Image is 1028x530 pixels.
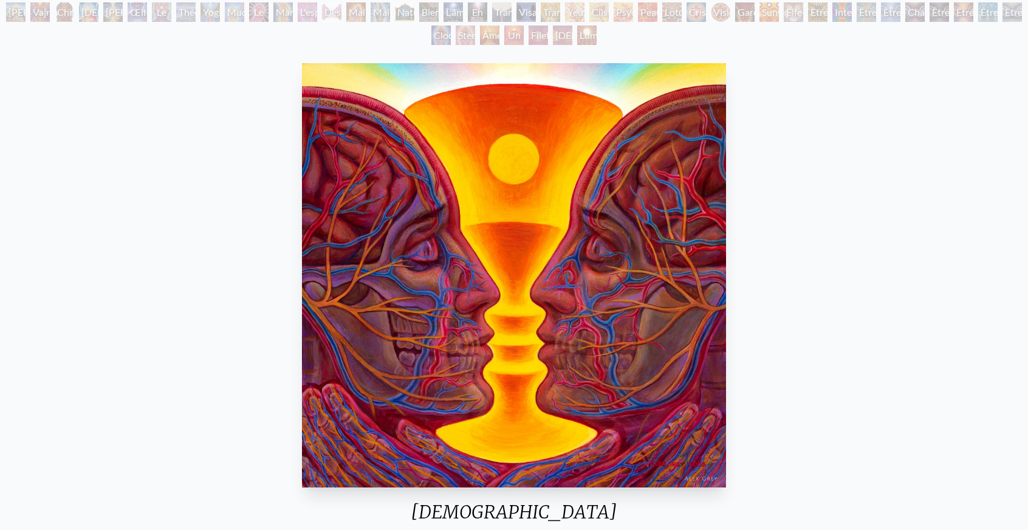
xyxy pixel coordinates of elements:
font: Yeux fractals [567,6,598,32]
font: Un [508,29,521,41]
font: Christ cosmique [57,6,97,32]
font: Chant de l'Être Vajra [908,6,934,61]
font: L'esprit anime la chair [300,6,330,61]
font: [DEMOGRAPHIC_DATA] lui-même [555,29,663,70]
font: Être Vajra [932,6,954,32]
img: Holy-Grail-2008-Alex-Grey-watermarked.jpg [302,63,726,487]
font: [PERSON_NAME] [9,6,84,18]
font: Être d'écriture secrète [956,6,996,47]
font: Peau d'ange [640,6,668,32]
font: Mudra [227,6,256,18]
font: Nature de l'esprit [397,6,427,47]
font: Des mains qui voient [324,6,351,61]
font: Steeplehead 2 [458,29,510,55]
font: Œil mystique [130,6,169,32]
font: [PERSON_NAME] [106,6,182,18]
font: Filet de l'Être [531,29,553,70]
font: [DEMOGRAPHIC_DATA] [81,6,189,18]
font: Cils Ophanic [592,6,628,32]
font: Marche sur le feu [276,6,308,61]
font: Être joyau [859,6,882,32]
font: Vajra Guru [33,6,55,32]
font: Yogi et la sphère de Möbius [203,6,235,91]
font: Bienveillance [422,6,477,18]
font: Être maya [981,6,1003,32]
font: Transfiguration [495,6,559,18]
font: Transport séraphique amarré au Troisième Œil [543,6,590,91]
font: Gardien de la vision infinie [738,6,772,76]
font: [DEMOGRAPHIC_DATA] [411,500,617,523]
font: Main bénissante [373,6,419,32]
font: Être du Bardo [810,6,836,47]
font: Lotus spectral [665,6,698,32]
font: Lumière blanche [580,29,614,55]
font: Interêtre [835,6,872,18]
font: Âme suprême [482,29,519,55]
font: Cristal de vision [689,6,717,47]
font: Mains en prière [349,6,375,47]
font: Psychomicrographie d'une pointe de plume de [PERSON_NAME] fractale [616,6,702,120]
font: Elfe cosmique [786,6,826,32]
font: Théologue [179,6,223,18]
font: L'âme trouve son chemin [446,6,476,61]
font: Clocher 1 [434,29,467,55]
font: Sunyata [762,6,796,18]
font: Vision [PERSON_NAME] [713,6,789,32]
font: Être de diamant [883,6,918,47]
font: Visage original [519,6,550,32]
